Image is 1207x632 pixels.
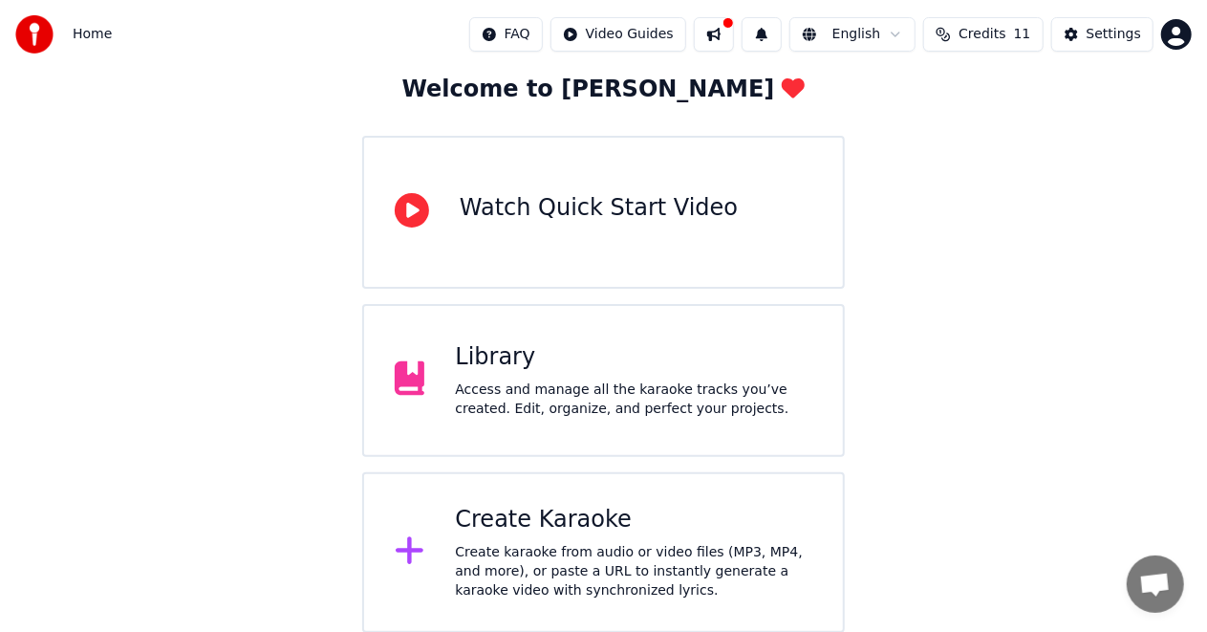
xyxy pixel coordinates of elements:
span: Credits [959,25,1005,44]
span: 11 [1014,25,1031,44]
div: Create karaoke from audio or video files (MP3, MP4, and more), or paste a URL to instantly genera... [455,543,812,600]
span: Home [73,25,112,44]
nav: breadcrumb [73,25,112,44]
div: Watch Quick Start Video [460,193,738,224]
div: Access and manage all the karaoke tracks you’ve created. Edit, organize, and perfect your projects. [455,381,812,419]
a: Open chat [1127,556,1184,613]
div: Library [455,342,812,373]
div: Settings [1087,25,1141,44]
button: Video Guides [550,17,686,52]
button: FAQ [469,17,543,52]
div: Create Karaoke [455,505,812,535]
div: Welcome to [PERSON_NAME] [402,75,806,105]
button: Settings [1051,17,1153,52]
img: youka [15,15,54,54]
button: Credits11 [923,17,1043,52]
